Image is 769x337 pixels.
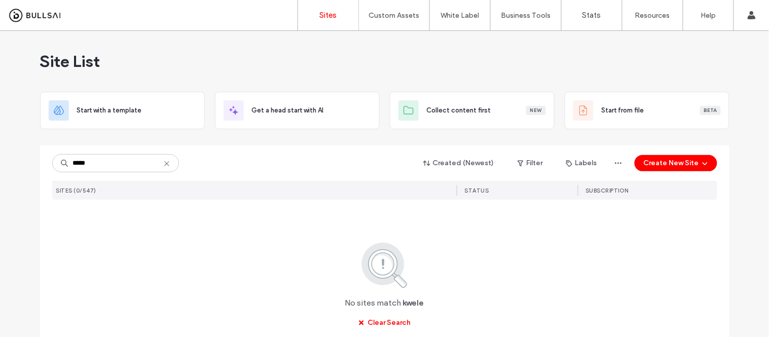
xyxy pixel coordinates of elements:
[56,187,97,194] span: SITES (0/547)
[501,11,551,20] label: Business Tools
[635,11,670,20] label: Resources
[390,92,555,129] div: Collect content firstNew
[415,155,503,171] button: Created (Newest)
[23,7,44,16] span: Help
[77,105,142,116] span: Start with a template
[252,105,324,116] span: Get a head start with AI
[369,11,420,20] label: Custom Assets
[565,92,729,129] div: Start from fileBeta
[427,105,491,116] span: Collect content first
[507,155,553,171] button: Filter
[320,11,337,20] label: Sites
[701,11,716,20] label: Help
[635,155,717,171] button: Create New Site
[349,315,420,331] button: Clear Search
[40,51,100,71] span: Site List
[345,297,401,309] span: No sites match
[215,92,380,129] div: Get a head start with AI
[441,11,480,20] label: White Label
[557,155,606,171] button: Labels
[582,11,601,20] label: Stats
[40,92,205,129] div: Start with a template
[602,105,644,116] span: Start from file
[403,297,424,309] span: kwele
[465,187,489,194] span: STATUS
[348,241,421,289] img: search.svg
[586,187,629,194] span: SUBSCRIPTION
[700,106,721,115] div: Beta
[526,106,546,115] div: New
